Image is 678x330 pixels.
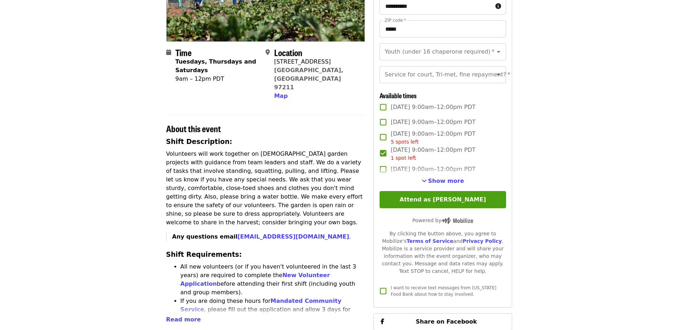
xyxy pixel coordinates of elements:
[380,91,417,100] span: Available times
[166,251,242,258] strong: Shift Requirements:
[274,46,302,59] span: Location
[391,139,419,145] span: 5 spots left
[380,20,506,37] input: ZIP code
[274,92,288,100] button: Map
[462,238,502,244] a: Privacy Policy
[412,217,473,223] span: Powered by
[274,57,359,66] div: [STREET_ADDRESS]
[441,217,473,224] img: Powered by Mobilize
[391,146,475,162] span: [DATE] 9:00am–12:00pm PDT
[166,315,201,324] button: Read more
[175,46,192,59] span: Time
[175,75,260,83] div: 9am – 12pm PDT
[166,316,201,323] span: Read more
[274,92,288,99] span: Map
[180,272,330,287] a: New Volunteer Application
[391,103,475,111] span: [DATE] 9:00am–12:00pm PDT
[266,49,270,56] i: map-marker-alt icon
[494,47,504,57] button: Open
[175,58,256,74] strong: Tuesdays, Thursdays and Saturdays
[495,3,501,10] i: circle-info icon
[406,238,453,244] a: Terms of Service
[172,232,365,241] p: .
[428,177,464,184] span: Show more
[180,262,365,297] li: All new volunteers (or if you haven't volunteered in the last 3 years) are required to complete t...
[274,67,343,91] a: [GEOGRAPHIC_DATA], [GEOGRAPHIC_DATA] 97211
[166,122,221,135] span: About this event
[416,318,477,325] span: Share on Facebook
[385,18,406,22] label: ZIP code
[391,118,475,126] span: [DATE] 9:00am–12:00pm PDT
[391,155,416,161] span: 1 spot left
[422,177,464,185] button: See more timeslots
[391,285,496,297] span: I want to receive text messages from [US_STATE] Food Bank about how to stay involved.
[391,165,475,174] span: [DATE] 9:00am–12:00pm PDT
[166,49,171,56] i: calendar icon
[391,130,475,146] span: [DATE] 9:00am–12:00pm PDT
[172,233,349,240] strong: Any questions email
[380,230,506,275] div: By clicking the button above, you agree to Mobilize's and . Mobilize is a service provider and wi...
[166,138,232,145] strong: Shift Description:
[494,70,504,80] button: Open
[166,150,365,227] p: Volunteers will work together on [DEMOGRAPHIC_DATA] garden projects with guidance from team leade...
[380,191,506,208] button: Attend as [PERSON_NAME]
[237,233,349,240] a: [EMAIL_ADDRESS][DOMAIN_NAME]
